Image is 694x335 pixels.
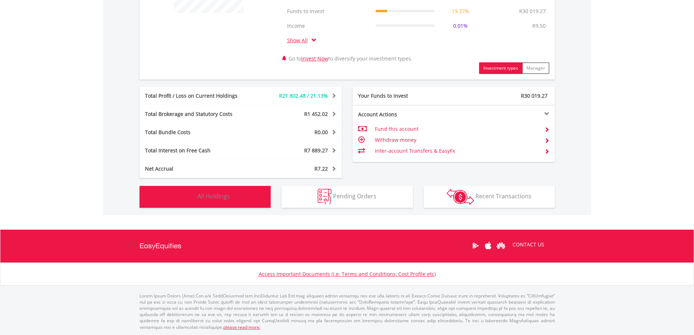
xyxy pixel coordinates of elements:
[318,189,332,204] img: pending_instructions-wht.png
[438,19,483,33] td: 0.01%
[287,37,311,44] a: Show All
[469,234,482,257] a: Google Play
[283,19,372,33] td: Income
[515,4,549,19] td: R30 019.27
[304,147,328,154] span: R7 889.27
[140,110,258,118] div: Total Brokerage and Statutory Costs
[522,62,549,74] button: Manager
[529,19,549,33] td: R9.50
[475,192,532,200] span: Recent Transactions
[304,110,328,117] span: R1 452.02
[333,192,376,200] span: Pending Orders
[259,270,436,277] a: Access Important Documents (i.e. Terms and Conditions, Cost Profile etc)
[140,186,271,208] button: All Holdings
[180,189,196,204] img: holdings-wht.png
[140,129,258,136] div: Total Bundle Costs
[424,186,555,208] button: Recent Transactions
[140,230,181,262] a: EasyEquities
[482,234,495,257] a: Apple
[375,135,538,145] td: Withdraw money
[353,92,454,100] div: Your Funds to Invest
[479,62,522,74] button: Investment types
[495,234,507,257] a: Huawei
[447,189,474,205] img: transactions-zar-wht.png
[140,147,258,154] div: Total Interest on Free Cash
[521,92,548,99] span: R30 019.27
[507,234,549,255] a: CONTACT US
[375,145,538,156] td: Inter-account Transfers & EasyFx
[314,129,328,136] span: R0.00
[197,192,230,200] span: All Holdings
[223,324,260,330] a: please read more:
[301,55,328,62] a: Invest Now
[283,4,372,19] td: Funds to Invest
[282,186,413,208] button: Pending Orders
[140,92,258,100] div: Total Profit / Loss on Current Holdings
[314,165,328,172] span: R7.22
[375,124,538,135] td: Fund this account
[438,4,483,19] td: 19.37%
[140,165,258,172] div: Net Accrual
[140,293,555,330] p: Lorem Ipsum Dolors (Ame) Con a/e SeddOeiusmod tem InciDiduntut Lab Etd mag aliquaen admin veniamq...
[279,92,328,99] span: R21 802.48 / 21.13%
[353,111,454,118] div: Account Actions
